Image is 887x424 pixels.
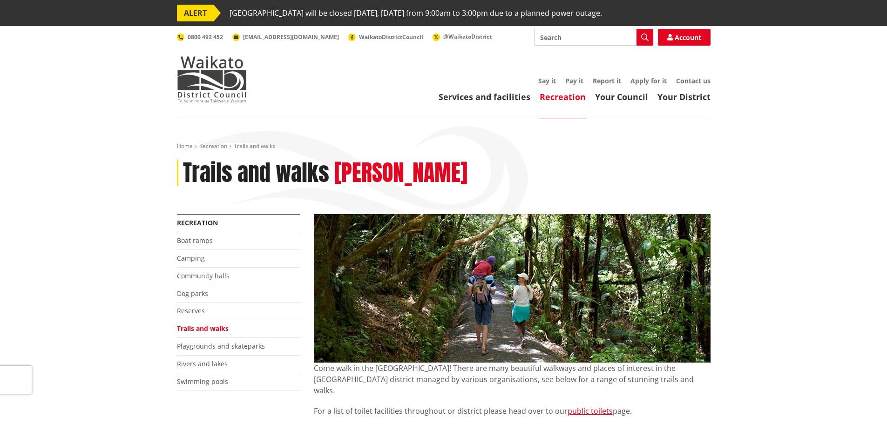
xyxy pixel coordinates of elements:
[232,33,339,41] a: [EMAIL_ADDRESS][DOMAIN_NAME]
[676,76,711,85] a: Contact us
[177,306,205,315] a: Reserves
[177,5,214,21] span: ALERT
[443,33,492,40] span: @WaikatoDistrict
[188,33,223,41] span: 0800 492 452
[534,29,653,46] input: Search input
[183,160,329,187] h1: Trails and walks
[230,5,602,21] span: [GEOGRAPHIC_DATA] will be closed [DATE], [DATE] from 9:00am to 3:00pm due to a planned power outage.
[538,76,556,85] a: Say it
[595,91,648,102] a: Your Council
[177,324,229,333] a: Trails and walks
[593,76,621,85] a: Report it
[359,33,423,41] span: WaikatoDistrictCouncil
[314,214,711,363] img: Bridal Veil Falls
[177,342,265,350] a: Playgrounds and skateparks
[234,142,275,150] span: Trails and walks
[177,218,218,227] a: Recreation
[314,363,711,396] p: Come walk in the [GEOGRAPHIC_DATA]! There are many beautiful walkways and places of interest in t...
[177,142,711,150] nav: breadcrumb
[177,142,193,150] a: Home
[565,76,583,85] a: Pay it
[348,33,423,41] a: WaikatoDistrictCouncil
[177,359,228,368] a: Rivers and lakes
[314,405,711,417] p: For a list of toilet facilities throughout or district please head over to our page.
[177,33,223,41] a: 0800 492 452
[657,91,711,102] a: Your District
[177,271,230,280] a: Community halls
[177,56,247,102] img: Waikato District Council - Te Kaunihera aa Takiwaa o Waikato
[334,160,467,187] h2: [PERSON_NAME]
[540,91,586,102] a: Recreation
[199,142,227,150] a: Recreation
[177,236,213,245] a: Boat ramps
[177,377,228,386] a: Swimming pools
[658,29,711,46] a: Account
[243,33,339,41] span: [EMAIL_ADDRESS][DOMAIN_NAME]
[177,254,205,262] a: Camping
[568,406,613,416] a: public toilets
[439,91,530,102] a: Services and facilities
[177,289,208,298] a: Dog parks
[433,33,492,40] a: @WaikatoDistrict
[630,76,667,85] a: Apply for it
